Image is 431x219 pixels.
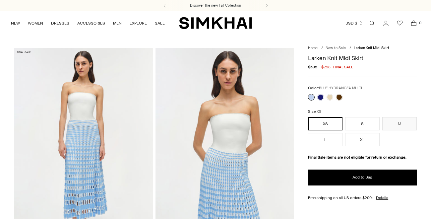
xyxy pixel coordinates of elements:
a: Open search modal [365,17,379,30]
a: MEN [113,16,122,31]
a: Discover the new Fall Collection [190,3,241,8]
span: $298 [321,64,331,70]
a: Open cart modal [407,17,420,30]
s: $595 [308,64,317,70]
strong: Final Sale items are not eligible for return or exchange. [308,155,406,160]
div: / [321,45,323,51]
span: Add to Bag [352,175,372,180]
button: M [382,117,417,130]
a: NEW [11,16,20,31]
a: WOMEN [28,16,43,31]
a: DRESSES [51,16,69,31]
button: Add to Bag [308,170,417,185]
a: Details [376,195,388,201]
span: BLUE HYDRANGEA MULTI [319,86,362,90]
a: Wishlist [393,17,406,30]
button: XS [308,117,342,130]
button: S [345,117,380,130]
a: Go to the account page [379,17,393,30]
span: 0 [417,20,423,26]
a: ACCESSORIES [77,16,105,31]
nav: breadcrumbs [308,45,417,51]
label: Size: [308,109,321,115]
a: New to Sale [326,46,346,50]
div: Free shipping on all US orders $200+ [308,195,417,201]
div: / [349,45,351,51]
label: Color: [308,85,362,91]
a: EXPLORE [130,16,147,31]
span: XS [317,110,321,114]
a: Home [308,46,318,50]
button: XL [345,133,380,146]
span: Larken Knit Midi Skirt [354,46,389,50]
button: USD $ [345,16,363,31]
a: SIMKHAI [179,17,252,30]
a: SALE [155,16,165,31]
button: L [308,133,342,146]
h1: Larken Knit Midi Skirt [308,55,417,61]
